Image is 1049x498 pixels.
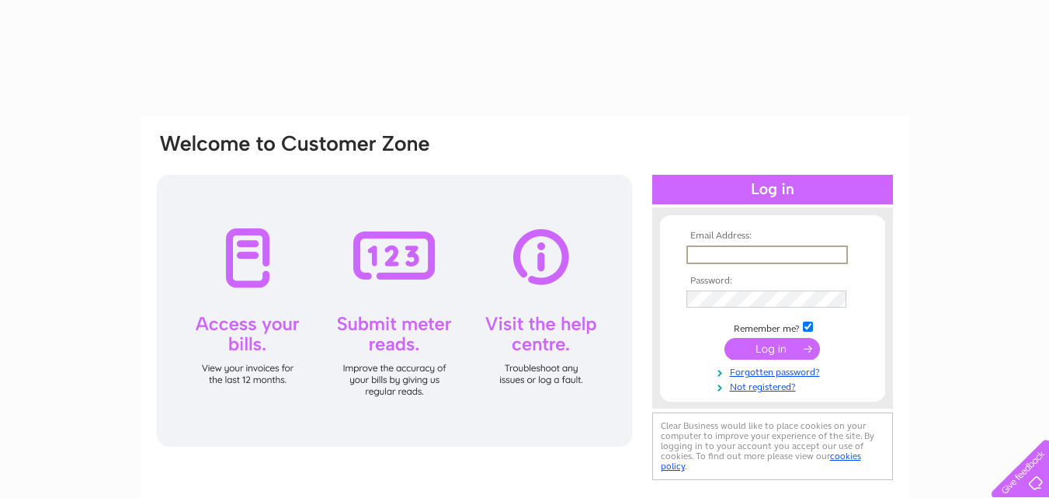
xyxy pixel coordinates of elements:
[652,413,893,480] div: Clear Business would like to place cookies on your computer to improve your experience of the sit...
[724,338,820,360] input: Submit
[683,276,863,287] th: Password:
[683,319,863,335] td: Remember me?
[661,451,861,472] a: cookies policy
[683,231,863,242] th: Email Address:
[686,364,863,378] a: Forgotten password?
[686,378,863,393] a: Not registered?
